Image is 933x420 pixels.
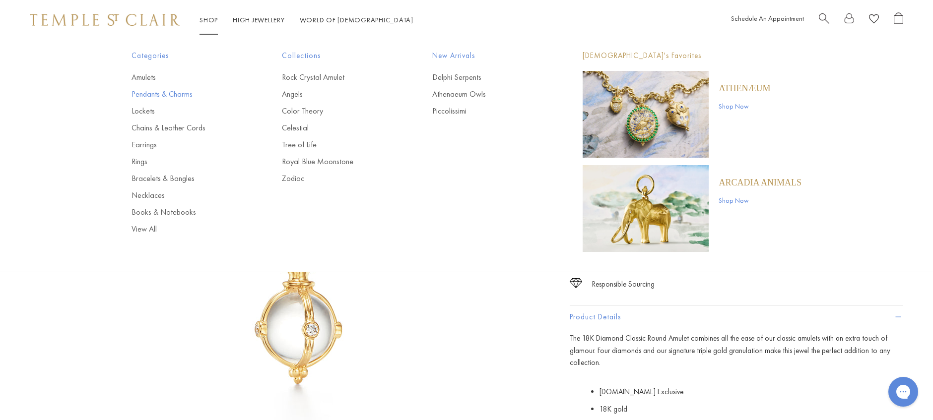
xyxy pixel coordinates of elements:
span: New Arrivals [432,50,543,62]
a: Amulets [132,72,242,83]
span: Collections [282,50,393,62]
a: ARCADIA ANIMALS [719,177,801,188]
p: The 18K Diamond Classic Round Amulet combines all the ease of our classic amulets with an extra t... [570,332,903,369]
a: Books & Notebooks [132,207,242,218]
a: Earrings [132,139,242,150]
a: Tree of Life [282,139,393,150]
img: icon_sourcing.svg [570,278,582,288]
div: Responsible Sourcing [592,278,655,291]
a: View Wishlist [869,12,879,28]
span: Categories [132,50,242,62]
iframe: Gorgias live chat messenger [883,373,923,410]
a: Royal Blue Moonstone [282,156,393,167]
a: Shop Now [719,195,801,206]
nav: Main navigation [200,14,413,26]
a: Lockets [132,106,242,117]
a: Search [819,12,829,28]
a: ShopShop [200,15,218,24]
button: Product Details [570,306,903,328]
span: [DOMAIN_NAME] Exclusive [600,387,683,397]
a: High JewelleryHigh Jewellery [233,15,285,24]
a: Necklaces [132,190,242,201]
p: [DEMOGRAPHIC_DATA]'s Favorites [583,50,801,62]
a: Color Theory [282,106,393,117]
a: Chains & Leather Cords [132,122,242,133]
a: Shop Now [719,101,770,112]
a: Schedule An Appointment [731,14,804,23]
img: Temple St. Clair [30,14,180,26]
a: Angels [282,89,393,100]
a: Bracelets & Bangles [132,173,242,184]
a: Celestial [282,122,393,133]
a: View All [132,224,242,235]
a: World of [DEMOGRAPHIC_DATA]World of [DEMOGRAPHIC_DATA] [300,15,413,24]
a: Delphi Serpents [432,72,543,83]
a: Athenæum [719,83,770,94]
a: Rock Crystal Amulet [282,72,393,83]
a: Open Shopping Bag [894,12,903,28]
a: Piccolissimi [432,106,543,117]
a: Zodiac [282,173,393,184]
a: Rings [132,156,242,167]
span: 18K gold [600,404,627,414]
a: Athenaeum Owls [432,89,543,100]
a: Pendants & Charms [132,89,242,100]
